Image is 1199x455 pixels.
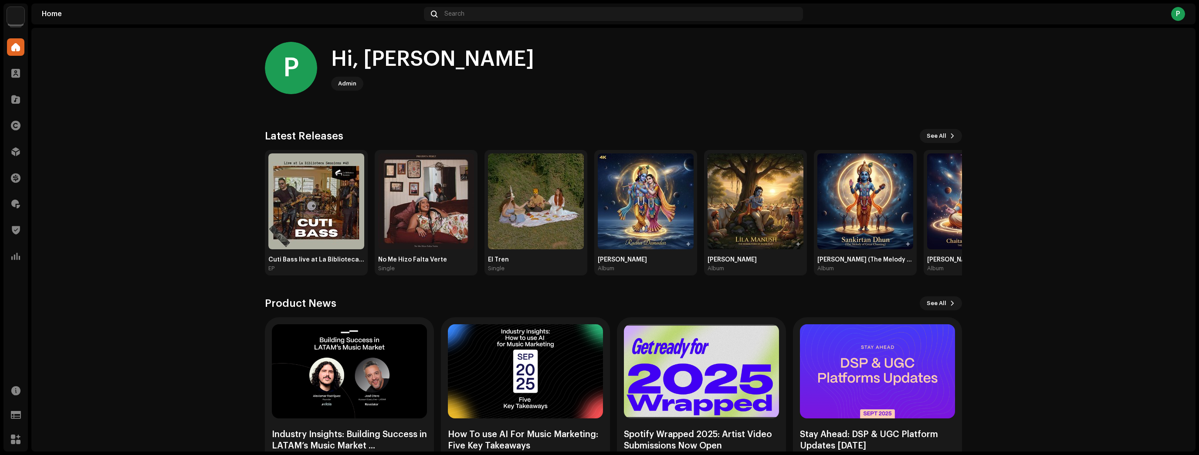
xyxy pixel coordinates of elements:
span: See All [927,295,946,312]
div: P [265,42,317,94]
button: See All [920,296,962,310]
div: El Tren [488,256,584,263]
div: Single [488,265,505,272]
img: 68d7cb35-2d7e-4ea8-a7f5-4e144aae12fb [598,153,694,249]
div: Spotify Wrapped 2025: Artist Video Submissions Now Open [624,429,779,452]
div: [PERSON_NAME] [598,256,694,263]
h3: Product News [265,296,336,310]
span: Search [444,10,464,17]
div: [PERSON_NAME] [708,256,803,263]
div: Album [598,265,614,272]
img: 64b7fdbc-d3e1-4c0b-8b75-d466e40e19ba [488,153,584,249]
div: No Me Hizo Falta Verte [378,256,474,263]
div: [PERSON_NAME] (The Melody of Great Chanting) [817,256,913,263]
button: See All [920,129,962,143]
img: 8059f371-7808-4ed8-a22b-424f2d560939 [817,153,913,249]
div: Admin [338,78,356,89]
div: Stay Ahead: DSP & UGC Platform Updates [DATE] [800,429,955,452]
div: Home [42,10,420,17]
h3: Latest Releases [265,129,343,143]
div: [PERSON_NAME] [927,256,1023,263]
div: EP [268,265,274,272]
div: Hi, [PERSON_NAME] [331,45,534,73]
img: 44f5261b-8be3-4232-bf60-6abb80a7ae0f [268,153,364,249]
div: How To use AI For Music Marketing: Five Key Takeaways [448,429,603,452]
img: a6437e74-8c8e-4f74-a1ce-131745af0155 [7,7,24,24]
div: P [1171,7,1185,21]
img: 28ac76ab-3fac-431c-9832-e0f714a1834e [927,153,1023,249]
div: Industry Insights: Building Success in LATAM’s Music Market ... [272,429,427,452]
span: See All [927,127,946,145]
div: Single [378,265,395,272]
div: Album [817,265,834,272]
div: Cuti Bass live at La Biblioteca Sessions #48 [268,256,364,263]
img: baefbfbd-a54a-4184-b3f5-850c8df67423 [708,153,803,249]
div: Album [708,265,724,272]
div: Album [927,265,944,272]
img: 16589ae9-e00b-4631-9ae2-55fa23bad299 [378,153,474,249]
